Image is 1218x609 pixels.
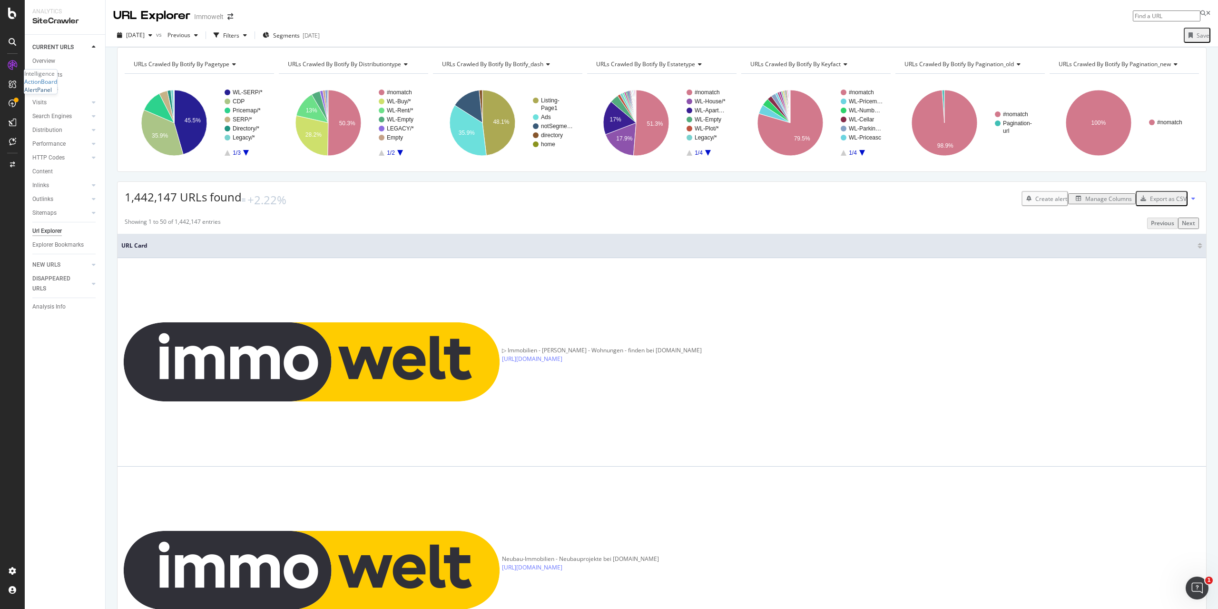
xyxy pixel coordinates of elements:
[32,139,89,149] a: Performance
[125,81,274,164] svg: A chart.
[210,28,251,43] button: Filters
[32,8,98,16] div: Analytics
[233,150,241,156] text: 1/3
[849,116,874,123] text: WL-Cellar
[32,98,47,108] div: Visits
[126,31,145,39] span: 2025 Sep. 19th
[594,57,728,72] h4: URLs Crawled By Botify By estatetype
[306,108,317,114] text: 13%
[286,57,420,72] h4: URLs Crawled By Botify By distributiontype
[387,98,411,105] text: WL-Buy/*
[1151,219,1174,227] div: Previous
[1050,81,1198,164] div: A chart.
[387,107,413,114] text: WL-Rent/*
[273,31,300,40] span: Segments
[433,81,582,164] svg: A chart.
[695,98,726,105] text: WL-House/*
[279,81,428,164] div: A chart.
[1059,60,1171,68] span: URLs Crawled By Botify By pagination_new
[937,142,953,149] text: 98.9%
[24,86,52,94] a: AlertPanel
[1147,218,1178,229] button: Previous
[24,78,57,86] a: ActionBoard
[587,81,736,164] div: A chart.
[125,218,221,229] div: Showing 1 to 50 of 1,442,147 entries
[233,125,259,132] text: Directory/*
[596,60,695,68] span: URLs Crawled By Botify By estatetype
[695,89,720,96] text: #nomatch
[904,60,1014,68] span: URLs Crawled By Botify By pagination_old
[1003,111,1028,118] text: #nomatch
[1057,57,1190,72] h4: URLs Crawled By Botify By pagination_new
[32,153,89,163] a: HTTP Codes
[242,199,246,201] img: Equal
[502,346,702,355] div: ▷ Immobilien - [PERSON_NAME] - Wohnungen - finden bei [DOMAIN_NAME]
[32,16,98,27] div: SiteCrawler
[610,116,621,123] text: 17%
[493,119,509,125] text: 48.1%
[895,81,1044,164] div: A chart.
[1003,120,1032,127] text: Pagination-
[1197,31,1209,40] div: Save
[1186,577,1208,599] iframe: Intercom live chat
[32,260,60,270] div: NEW URLS
[541,132,563,139] text: directory
[32,42,89,52] a: CURRENT URLS
[32,84,98,94] a: Segments
[121,266,502,459] img: main image
[32,42,74,52] div: CURRENT URLS
[1136,191,1188,206] button: Export as CSV
[387,89,412,96] text: #nomatch
[121,241,1195,250] span: URL Card
[32,111,89,121] a: Search Engines
[541,114,551,120] text: Ads
[442,60,543,68] span: URLs Crawled By Botify By botify_dash
[1150,195,1187,203] div: Export as CSV
[32,302,98,312] a: Analysis Info
[750,60,841,68] span: URLs Crawled By Botify By keyfact
[502,555,659,563] div: Neubau-Immobilien - Neubauprojekte bei [DOMAIN_NAME]
[32,208,57,218] div: Sitemaps
[194,12,224,21] div: Immowelt
[32,194,53,204] div: Outlinks
[164,31,190,39] span: Previous
[1035,195,1067,203] div: Create alert
[113,28,156,43] button: [DATE]
[541,123,573,130] text: notSegme…
[32,302,66,312] div: Analysis Info
[185,117,201,124] text: 45.5%
[32,240,98,250] a: Explorer Bookmarks
[849,89,874,96] text: #nomatch
[32,139,66,149] div: Performance
[741,81,890,164] svg: A chart.
[1133,10,1200,21] input: Find a URL
[152,132,168,139] text: 35.9%
[1157,119,1182,126] text: #nomatch
[748,57,882,72] h4: URLs Crawled By Botify By keyfact
[1003,128,1009,134] text: url
[1184,28,1210,43] button: Save
[1178,218,1199,229] button: Next
[134,60,229,68] span: URLs Crawled By Botify By pagetype
[32,98,89,108] a: Visits
[305,131,322,138] text: 28.2%
[24,70,57,78] div: Intelligence
[849,125,881,132] text: WL-Parkin…
[32,56,98,66] a: Overview
[113,8,190,24] div: URL Explorer
[695,150,703,156] text: 1/4
[1022,191,1068,206] button: Create alert
[259,28,324,43] button: Segments[DATE]
[32,240,84,250] div: Explorer Bookmarks
[647,120,663,127] text: 51.3%
[32,167,53,177] div: Content
[387,116,413,123] text: WL-Empty
[32,274,89,294] a: DISAPPEARED URLS
[247,192,286,208] div: +2.22%
[849,98,883,105] text: WL-Pricem…
[32,125,89,135] a: Distribution
[32,208,89,218] a: Sitemaps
